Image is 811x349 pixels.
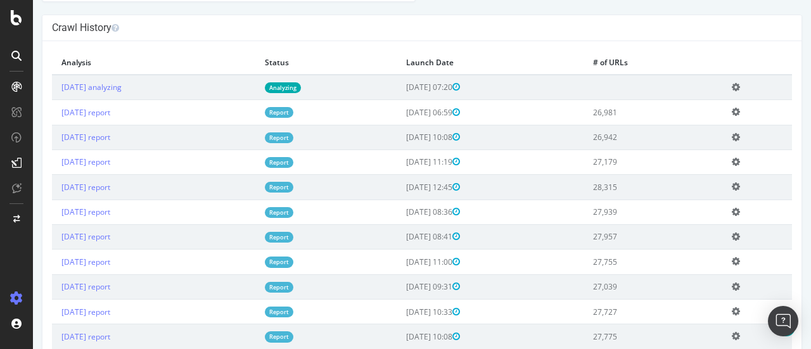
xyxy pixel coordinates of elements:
a: Report [232,232,260,243]
a: [DATE] report [29,281,77,292]
a: Report [232,282,260,293]
a: [DATE] report [29,257,77,267]
a: [DATE] report [29,307,77,317]
span: [DATE] 10:08 [373,132,427,143]
a: [DATE] report [29,107,77,118]
td: 26,942 [551,125,689,149]
th: Status [222,51,364,75]
td: 27,727 [551,299,689,324]
h4: Crawl History [19,22,759,34]
td: 27,755 [551,250,689,274]
span: [DATE] 10:08 [373,331,427,342]
a: [DATE] report [29,132,77,143]
a: Report [232,157,260,168]
span: [DATE] 11:19 [373,156,427,167]
a: Analyzing [232,82,268,93]
a: [DATE] report [29,231,77,242]
a: Report [232,132,260,143]
span: [DATE] 08:36 [373,206,427,217]
td: 27,775 [551,324,689,349]
td: 28,315 [551,175,689,200]
span: [DATE] 06:59 [373,107,427,118]
a: [DATE] analyzing [29,82,89,92]
a: Report [232,307,260,317]
th: # of URLs [551,51,689,75]
th: Analysis [19,51,222,75]
span: [DATE] 10:33 [373,307,427,317]
span: [DATE] 08:41 [373,231,427,242]
td: 27,957 [551,224,689,249]
a: Report [232,257,260,267]
span: [DATE] 09:31 [373,281,427,292]
a: [DATE] report [29,182,77,193]
span: [DATE] 12:45 [373,182,427,193]
a: Report [232,207,260,218]
span: [DATE] 11:00 [373,257,427,267]
td: 27,039 [551,274,689,299]
a: [DATE] report [29,206,77,217]
div: Open Intercom Messenger [768,306,798,336]
a: [DATE] report [29,331,77,342]
a: Report [232,107,260,118]
th: Launch Date [364,51,551,75]
span: [DATE] 07:20 [373,82,427,92]
a: Report [232,331,260,342]
a: Report [232,182,260,193]
td: 27,939 [551,200,689,224]
td: 27,179 [551,149,689,174]
td: 26,981 [551,100,689,125]
a: [DATE] report [29,156,77,167]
